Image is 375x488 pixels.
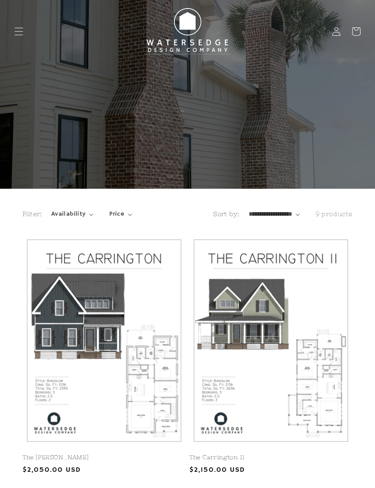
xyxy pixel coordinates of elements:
[51,209,94,219] summary: Availability (0 selected)
[9,22,29,41] summary: Menu
[138,4,237,59] img: Watersedge Design Co
[213,210,239,217] label: Sort by:
[22,454,186,461] a: The [PERSON_NAME]
[189,454,353,461] a: The Carrington II
[51,209,86,219] span: Availability
[22,209,42,219] h2: Filter:
[316,210,353,217] span: 9 products
[109,209,132,219] summary: Price
[109,209,124,219] span: Price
